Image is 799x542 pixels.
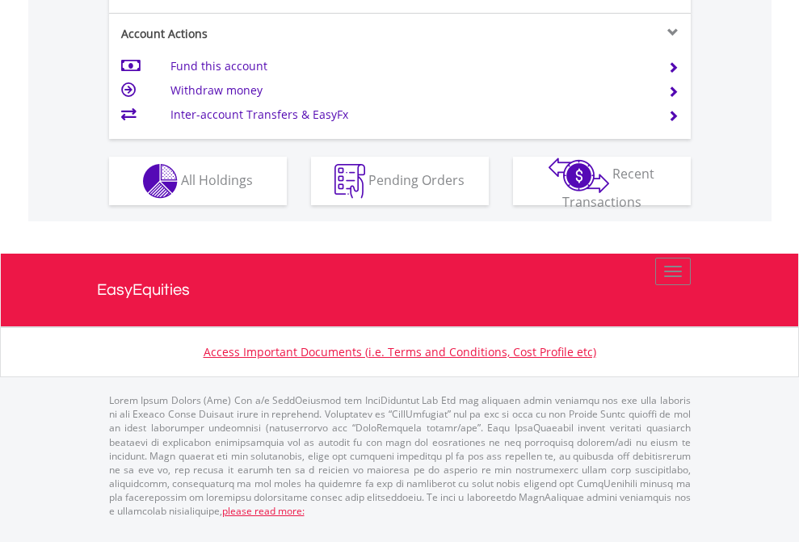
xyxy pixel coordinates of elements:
[170,78,648,103] td: Withdraw money
[97,254,703,326] a: EasyEquities
[143,164,178,199] img: holdings-wht.png
[109,393,691,518] p: Lorem Ipsum Dolors (Ame) Con a/e SeddOeiusmod tem InciDiduntut Lab Etd mag aliquaen admin veniamq...
[311,157,489,205] button: Pending Orders
[513,157,691,205] button: Recent Transactions
[181,170,253,188] span: All Holdings
[109,26,400,42] div: Account Actions
[109,157,287,205] button: All Holdings
[170,103,648,127] td: Inter-account Transfers & EasyFx
[334,164,365,199] img: pending_instructions-wht.png
[549,158,609,193] img: transactions-zar-wht.png
[170,54,648,78] td: Fund this account
[204,344,596,359] a: Access Important Documents (i.e. Terms and Conditions, Cost Profile etc)
[222,504,305,518] a: please read more:
[368,170,465,188] span: Pending Orders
